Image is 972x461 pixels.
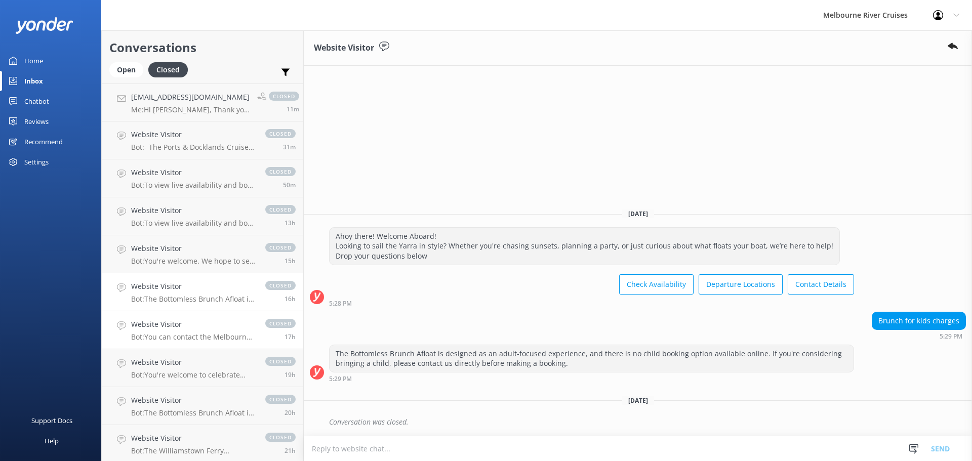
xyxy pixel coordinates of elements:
p: Bot: - The Ports & Docklands Cruise, which lasts approximately 1 hour, departs from [GEOGRAPHIC_D... [131,143,255,152]
span: Aug 25 2025 09:57am (UTC +10:00) Australia/Sydney [287,105,299,113]
span: closed [265,243,296,252]
button: Departure Locations [699,274,783,295]
div: Help [45,431,59,451]
p: Bot: To view live availability and book your Melbourne River Cruise experience, please visit [URL... [131,219,255,228]
div: Reviews [24,111,49,132]
span: closed [265,357,296,366]
a: Closed [148,64,193,75]
p: Bot: You're welcome to celebrate special occasions, such as birthdays, across our range of cruise... [131,370,255,380]
span: Aug 24 2025 01:32pm (UTC +10:00) Australia/Sydney [285,408,296,417]
span: closed [265,319,296,328]
a: Website VisitorBot:You can contact the Melbourne River Cruises team by emailing [EMAIL_ADDRESS][D... [102,311,303,349]
a: Website VisitorBot:You're welcome to celebrate special occasions, such as birthdays, across our r... [102,349,303,387]
h4: Website Visitor [131,319,255,330]
a: Open [109,64,148,75]
p: Bot: You're welcome. We hope to see you at Melbourne River Cruises soon! [131,257,255,266]
div: Recommend [24,132,63,152]
div: Chatbot [24,91,49,111]
a: Website VisitorBot:- The Ports & Docklands Cruise, which lasts approximately 1 hour, departs from... [102,121,303,159]
span: Aug 25 2025 09:37am (UTC +10:00) Australia/Sydney [283,143,296,151]
p: Bot: You can contact the Melbourne River Cruises team by emailing [EMAIL_ADDRESS][DOMAIN_NAME]. V... [131,332,255,342]
button: Contact Details [788,274,854,295]
h4: Website Visitor [131,395,255,406]
img: yonder-white-logo.png [15,17,73,34]
div: Aug 24 2025 05:28pm (UTC +10:00) Australia/Sydney [329,300,854,307]
span: Aug 24 2025 05:29pm (UTC +10:00) Australia/Sydney [285,295,296,303]
h4: Website Visitor [131,167,255,178]
h4: Website Visitor [131,205,255,216]
div: Open [109,62,143,77]
div: Conversation was closed. [329,413,966,431]
h4: Website Visitor [131,357,255,368]
div: Aug 24 2025 05:29pm (UTC +10:00) Australia/Sydney [872,332,966,340]
p: Me: Hi [PERSON_NAME], Thank you for your patience. Our office hours are [DATE] to [DATE], from 9:... [131,105,250,114]
div: 2025-08-24T23:38:58.412 [310,413,966,431]
p: Bot: The Williamstown Ferry schedule varies depending on tides, weather, and major events. To che... [131,446,255,455]
div: Inbox [24,71,43,91]
a: Website VisitorBot:The Bottomless Brunch Afloat is designed as an adult-focused experience, and c... [102,387,303,425]
div: Settings [24,152,49,172]
div: Aug 24 2025 05:29pm (UTC +10:00) Australia/Sydney [329,375,854,382]
h2: Conversations [109,38,296,57]
span: Aug 24 2025 08:35pm (UTC +10:00) Australia/Sydney [285,219,296,227]
span: closed [265,395,296,404]
span: [DATE] [622,396,654,405]
h4: Website Visitor [131,281,255,292]
h4: Website Visitor [131,129,255,140]
span: closed [265,129,296,138]
h3: Website Visitor [314,41,374,55]
span: Aug 24 2025 06:10pm (UTC +10:00) Australia/Sydney [285,257,296,265]
span: closed [265,205,296,214]
span: closed [265,167,296,176]
a: Website VisitorBot:You're welcome. We hope to see you at Melbourne River Cruises soon!closed15h [102,235,303,273]
div: Closed [148,62,188,77]
a: Website VisitorBot:To view live availability and book your Melbourne River Cruise experience, ple... [102,159,303,197]
p: Bot: The Bottomless Brunch Afloat is designed as an adult-focused experience, and there is no chi... [131,295,255,304]
strong: 5:28 PM [329,301,352,307]
span: Aug 25 2025 09:19am (UTC +10:00) Australia/Sydney [283,181,296,189]
span: Aug 24 2025 04:39pm (UTC +10:00) Australia/Sydney [285,332,296,341]
div: Ahoy there! Welcome Aboard! Looking to sail the Yarra in style? Whether you're chasing sunsets, p... [330,228,839,265]
a: Website VisitorBot:The Bottomless Brunch Afloat is designed as an adult-focused experience, and t... [102,273,303,311]
span: [DATE] [622,209,654,218]
h4: Website Visitor [131,243,255,254]
strong: 5:29 PM [940,333,962,340]
a: [EMAIL_ADDRESS][DOMAIN_NAME]Me:Hi [PERSON_NAME], Thank you for your patience. Our office hours ar... [102,83,303,121]
h4: [EMAIL_ADDRESS][DOMAIN_NAME] [131,92,250,103]
button: Check Availability [619,274,694,295]
p: Bot: To view live availability and book your Melbourne River Cruise experience, please visit: [UR... [131,181,255,190]
span: Aug 24 2025 02:59pm (UTC +10:00) Australia/Sydney [285,370,296,379]
span: closed [265,281,296,290]
a: Website VisitorBot:To view live availability and book your Melbourne River Cruise experience, ple... [102,197,303,235]
div: Home [24,51,43,71]
h4: Website Visitor [131,433,255,444]
p: Bot: The Bottomless Brunch Afloat is designed as an adult-focused experience, and children are ge... [131,408,255,417]
span: Aug 24 2025 12:27pm (UTC +10:00) Australia/Sydney [285,446,296,455]
strong: 5:29 PM [329,376,352,382]
div: Support Docs [31,410,72,431]
div: Brunch for kids charges [872,312,965,329]
span: closed [265,433,296,442]
span: closed [269,92,299,101]
div: The Bottomless Brunch Afloat is designed as an adult-focused experience, and there is no child bo... [330,345,854,372]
